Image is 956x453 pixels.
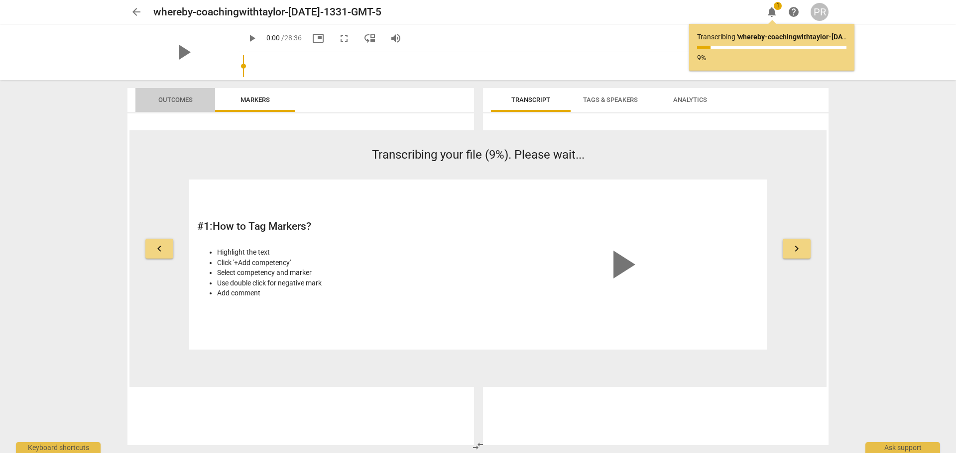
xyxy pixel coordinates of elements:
li: Use double click for negative mark [217,278,473,288]
span: move_down [364,32,376,44]
li: Add comment [217,288,473,298]
li: Click '+Add competency' [217,258,473,268]
span: volume_up [390,32,402,44]
button: Volume [387,29,405,47]
span: keyboard_arrow_left [153,243,165,255]
button: PR [811,3,829,21]
span: Analytics [673,96,707,103]
span: play_arrow [597,241,645,288]
button: Picture in picture [309,29,327,47]
span: help [788,6,800,18]
button: Notifications [763,3,781,21]
li: Highlight the text [217,247,473,258]
button: Play [243,29,261,47]
span: fullscreen [338,32,350,44]
span: Transcript [511,96,550,103]
span: arrow_back [130,6,142,18]
p: 9% [697,53,846,63]
p: Transcribing ... [697,32,846,42]
h2: whereby-coachingwithtaylor-[DATE]-1331-GMT-5 [153,6,381,18]
span: notifications [766,6,778,18]
span: picture_in_picture [312,32,324,44]
span: Outcomes [158,96,193,103]
b: ' whereby-coachingwithtaylor-[DATE]-1331-GMT-5 ' [737,33,897,41]
span: 1 [774,2,782,10]
span: play_arrow [170,39,196,65]
span: Transcribing your file (9%). Please wait... [372,148,585,162]
h2: # 1 : How to Tag Markers? [197,220,473,233]
span: 0:00 [266,34,280,42]
a: Help [785,3,803,21]
span: keyboard_arrow_right [791,243,803,255]
span: Tags & Speakers [583,96,638,103]
span: / 28:36 [281,34,302,42]
li: Select competency and marker [217,268,473,278]
span: Markers [240,96,270,103]
div: Ask support [865,442,940,453]
button: View player as separate pane [361,29,379,47]
span: play_arrow [246,32,258,44]
span: compare_arrows [472,440,484,452]
button: Fullscreen [335,29,353,47]
div: Keyboard shortcuts [16,442,101,453]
